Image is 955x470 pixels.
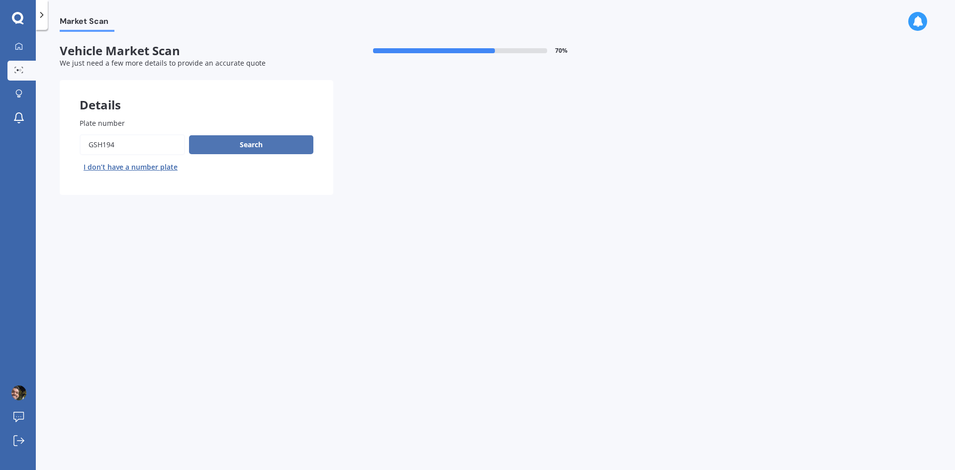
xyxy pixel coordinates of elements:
[11,385,26,400] img: ACg8ocLVhAyIPzm2tn1CZsdcMbtxSq0pWBEYTFsvMrN1K8iUKWspOb_Grg=s96-c
[60,80,333,110] div: Details
[189,135,313,154] button: Search
[555,47,568,54] span: 70 %
[60,44,333,58] span: Vehicle Market Scan
[60,16,114,30] span: Market Scan
[80,134,185,155] input: Enter plate number
[80,159,182,175] button: I don’t have a number plate
[80,118,125,128] span: Plate number
[60,58,266,68] span: We just need a few more details to provide an accurate quote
